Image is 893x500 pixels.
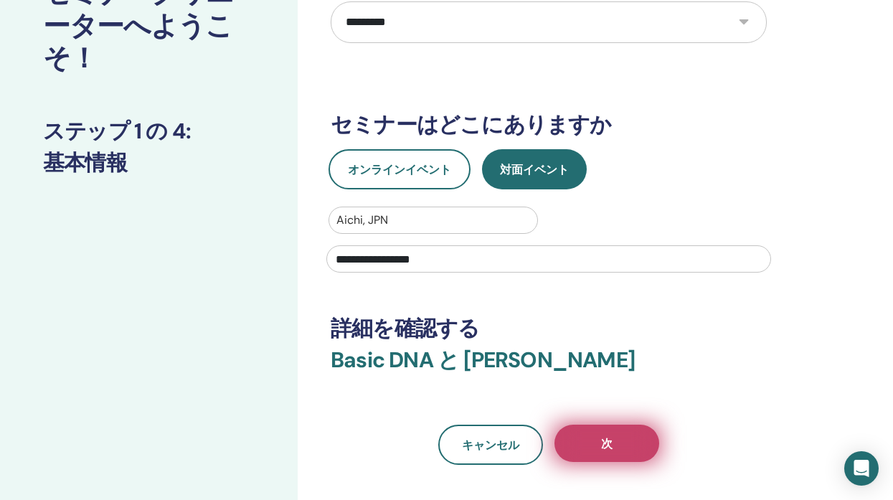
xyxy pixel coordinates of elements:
[844,451,879,486] div: Open Intercom Messenger
[601,436,613,451] span: 次
[482,149,587,189] button: 対面イベント
[331,316,767,341] h3: 詳細を確認する
[331,112,767,138] h3: セミナーはどこにありますか
[348,162,451,177] span: オンラインイベント
[554,425,659,462] button: 次
[329,149,471,189] button: オンラインイベント
[462,438,519,453] span: キャンセル
[331,347,767,390] h3: Basic DNA と [PERSON_NAME]
[43,118,255,144] h3: ステップ 1 の 4 :
[43,150,255,176] h3: 基本情報
[500,162,569,177] span: 対面イベント
[438,425,543,465] a: キャンセル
